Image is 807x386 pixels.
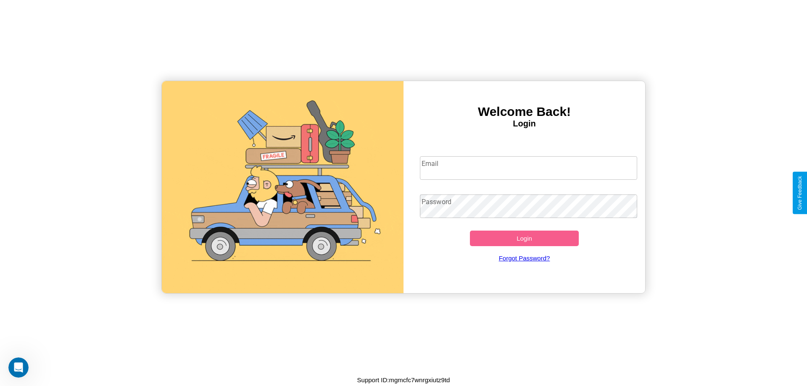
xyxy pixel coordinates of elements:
p: Support ID: mgmcfc7wnrgxiutz9td [357,374,450,386]
iframe: Intercom live chat [8,357,29,378]
img: gif [162,81,403,293]
div: Give Feedback [797,176,803,210]
h3: Welcome Back! [403,105,645,119]
a: Forgot Password? [416,246,633,270]
h4: Login [403,119,645,129]
button: Login [470,231,579,246]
